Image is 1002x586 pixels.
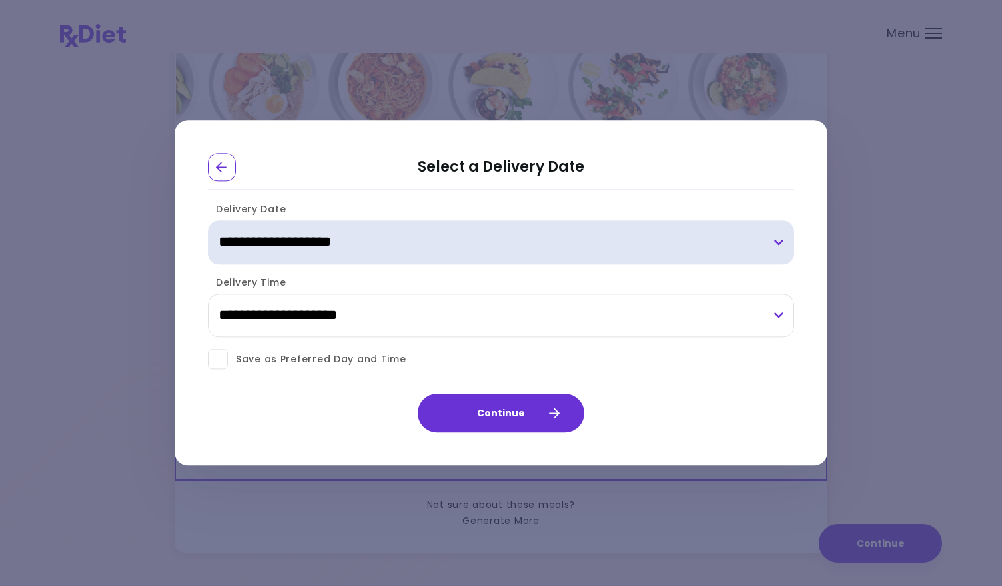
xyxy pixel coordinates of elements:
[208,153,236,181] div: Go Back
[418,394,584,433] button: Continue
[208,276,286,289] label: Delivery Time
[228,351,406,368] span: Save as Preferred Day and Time
[208,153,794,190] h2: Select a Delivery Date
[208,202,286,216] label: Delivery Date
